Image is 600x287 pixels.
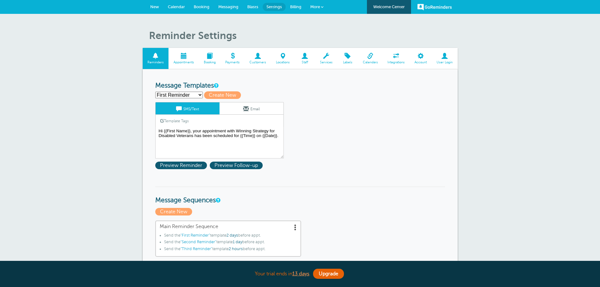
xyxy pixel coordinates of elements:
[432,48,458,69] a: User Login
[155,162,207,169] span: Preview Reminder
[155,221,301,256] a: Main Reminder Sequence Send the"First Reminder"template2 daysbefore appt.Send the"Second Reminder...
[210,162,263,169] span: Preview Follow-up
[361,60,380,64] span: Calendars
[292,271,309,277] a: 13 days
[245,48,271,69] a: Customers
[164,233,297,240] li: Send the template before appt.
[164,247,297,254] li: Send the template before appt.
[274,60,292,64] span: Locations
[220,102,283,114] a: Email
[337,48,358,69] a: Labels
[248,60,268,64] span: Customers
[168,4,185,9] span: Calendar
[202,60,217,64] span: Booking
[214,83,218,88] a: This is the wording for your reminder and follow-up messages. You can create multiple templates i...
[294,48,315,69] a: Staff
[220,48,245,69] a: Payments
[146,60,166,64] span: Reminders
[315,48,337,69] a: Services
[194,4,209,9] span: Booking
[156,102,220,114] a: SMS/Text
[155,187,445,204] h3: Message Sequences
[204,92,244,98] a: Create New
[216,198,220,202] a: Message Sequences allow you to setup multiple reminder schedules that can use different Message T...
[204,91,241,99] span: Create New
[155,209,194,215] a: Create New
[155,82,445,90] h3: Message Templates
[340,60,355,64] span: Labels
[180,240,216,244] span: "Second Reminder"
[318,60,334,64] span: Services
[180,233,210,238] span: "First Reminder"
[155,127,284,158] textarea: Hi {{First Name}}, your appointment with Winning Strategy for Disabled Veterans has been schedule...
[229,247,243,251] span: 2 hours
[271,48,295,69] a: Locations
[224,60,242,64] span: Payments
[160,224,297,230] span: Main Reminder Sequence
[233,240,242,244] span: 1 day
[169,48,199,69] a: Appointments
[263,3,286,11] a: Settings
[410,48,432,69] a: Account
[155,208,192,215] span: Create New
[298,60,312,64] span: Staff
[313,269,344,279] a: Upgrade
[358,48,383,69] a: Calendars
[266,4,282,9] span: Settings
[155,163,210,168] a: Preview Reminder
[180,247,212,251] span: "Third Reminder"
[172,60,196,64] span: Appointments
[218,4,238,9] span: Messaging
[310,4,320,9] span: More
[164,240,297,247] li: Send the template before appt.
[199,48,220,69] a: Booking
[143,267,458,281] div: Your trial ends in .
[150,4,159,9] span: New
[149,30,458,42] h1: Reminder Settings
[226,233,238,238] span: 2 days
[386,60,407,64] span: Integrations
[156,115,193,127] a: Template Tags
[210,163,264,168] a: Preview Follow-up
[290,4,301,9] span: Billing
[435,60,454,64] span: User Login
[383,48,410,69] a: Integrations
[247,4,258,9] span: Blasts
[413,60,429,64] span: Account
